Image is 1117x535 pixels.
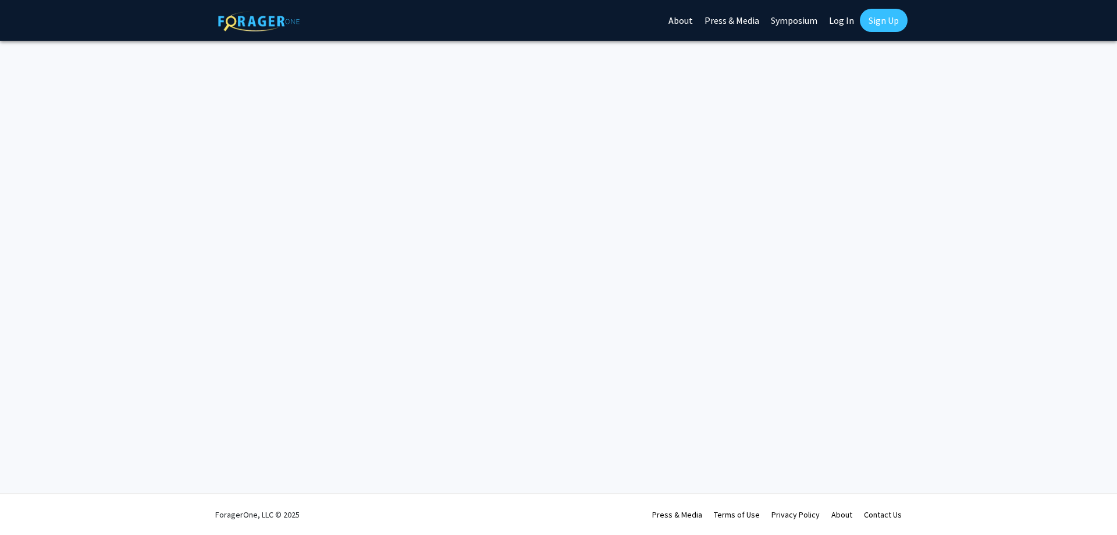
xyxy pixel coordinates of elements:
[215,494,300,535] div: ForagerOne, LLC © 2025
[714,509,760,520] a: Terms of Use
[771,509,820,520] a: Privacy Policy
[860,9,908,32] a: Sign Up
[218,11,300,31] img: ForagerOne Logo
[831,509,852,520] a: About
[652,509,702,520] a: Press & Media
[864,509,902,520] a: Contact Us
